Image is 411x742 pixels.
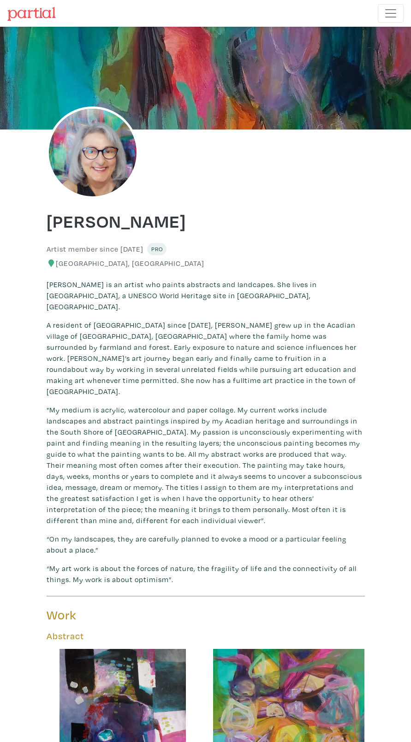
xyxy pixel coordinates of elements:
[47,563,365,585] p: “My art work is about the forces of nature, the fragility of life and the connectivity of all thi...
[47,279,365,312] p: [PERSON_NAME] is an artist who paints abstracts and landcapes. She lives in [GEOGRAPHIC_DATA], a ...
[47,245,143,253] h6: Artist member since [DATE]
[47,319,365,397] p: A resident of [GEOGRAPHIC_DATA] since [DATE], [PERSON_NAME] grew up in the Acadian village of [GE...
[47,259,365,268] h6: [GEOGRAPHIC_DATA], [GEOGRAPHIC_DATA]
[47,106,139,199] img: phpThumb.php
[47,533,365,555] p: “On my landscapes, they are carefully planned to evoke a mood or a particular feeling about a pla...
[151,245,163,253] span: Pro
[47,607,199,623] h3: Work
[47,210,365,232] h1: [PERSON_NAME]
[47,630,365,642] h5: Abstract
[378,4,404,23] button: Toggle navigation
[47,404,365,526] p: "My medium is acrylic, watercolour and paper collage. My current works include landscapes and abs...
